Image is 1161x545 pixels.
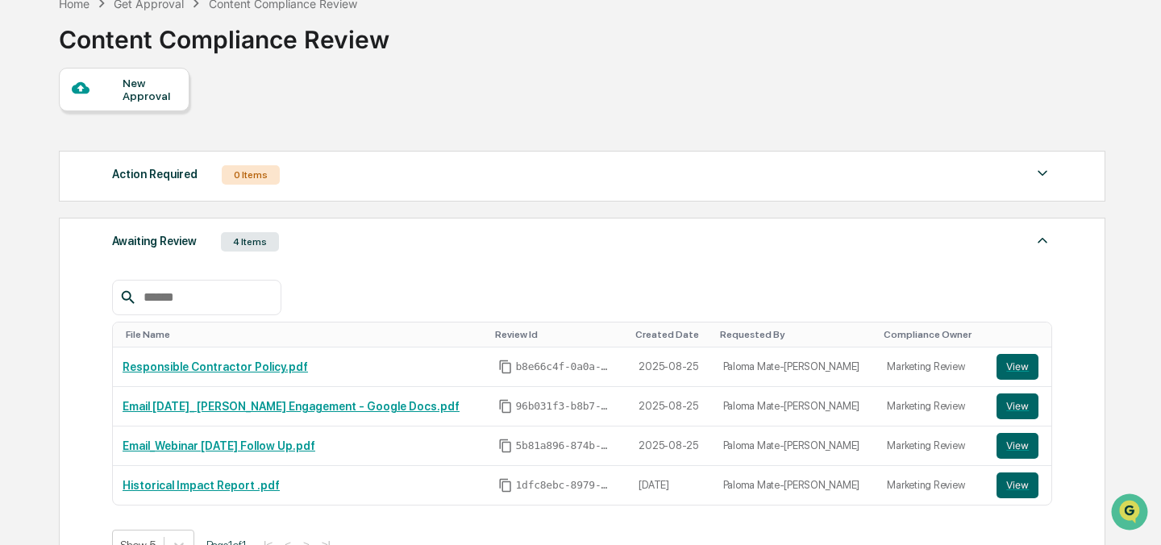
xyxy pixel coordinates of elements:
[16,235,29,248] div: 🔎
[32,203,104,219] span: Preclearance
[123,400,460,413] a: Email [DATE]_ [PERSON_NAME] Engagement - Google Docs.pdf
[629,387,713,426] td: 2025-08-25
[516,400,613,413] span: 96b031f3-b8b7-45f3-be42-1457026724b0
[123,439,315,452] a: Email_Webinar [DATE] Follow Up.pdf
[635,329,706,340] div: Toggle SortBy
[516,439,613,452] span: 5b81a896-874b-4b16-9d28-abcec82f00ca
[877,426,987,466] td: Marketing Review
[997,393,1038,419] button: View
[714,466,878,505] td: Paloma Mate-[PERSON_NAME]
[498,439,513,453] span: Copy Id
[498,399,513,414] span: Copy Id
[10,227,108,256] a: 🔎Data Lookup
[123,479,280,492] a: Historical Impact Report .pdf
[1033,231,1052,250] img: caret
[997,354,1042,380] a: View
[117,205,130,218] div: 🗄️
[498,478,513,493] span: Copy Id
[629,426,713,466] td: 2025-08-25
[110,197,206,226] a: 🗄️Attestations
[133,203,200,219] span: Attestations
[59,12,389,54] div: Content Compliance Review
[16,34,293,60] p: How can we help?
[516,479,613,492] span: 1dfc8ebc-8979-48c4-b147-c6dacc46eca0
[16,205,29,218] div: 🖐️
[516,360,613,373] span: b8e66c4f-0a0a-4a2a-9923-b28b8add13bd
[112,231,197,252] div: Awaiting Review
[160,273,195,285] span: Pylon
[55,139,204,152] div: We're available if you need us!
[274,128,293,148] button: Start new chat
[222,165,280,185] div: 0 Items
[997,433,1038,459] button: View
[42,73,266,90] input: Clear
[1109,492,1153,535] iframe: Open customer support
[997,354,1038,380] button: View
[495,329,623,340] div: Toggle SortBy
[123,360,308,373] a: Responsible Contractor Policy.pdf
[714,426,878,466] td: Paloma Mate-[PERSON_NAME]
[877,387,987,426] td: Marketing Review
[1000,329,1045,340] div: Toggle SortBy
[997,472,1038,498] button: View
[221,232,279,252] div: 4 Items
[997,472,1042,498] a: View
[714,387,878,426] td: Paloma Mate-[PERSON_NAME]
[10,197,110,226] a: 🖐️Preclearance
[997,433,1042,459] a: View
[123,77,177,102] div: New Approval
[498,360,513,374] span: Copy Id
[884,329,980,340] div: Toggle SortBy
[629,466,713,505] td: [DATE]
[16,123,45,152] img: 1746055101610-c473b297-6a78-478c-a979-82029cc54cd1
[877,466,987,505] td: Marketing Review
[629,347,713,387] td: 2025-08-25
[997,393,1042,419] a: View
[112,164,198,185] div: Action Required
[1033,164,1052,183] img: caret
[114,272,195,285] a: Powered byPylon
[55,123,264,139] div: Start new chat
[126,329,482,340] div: Toggle SortBy
[877,347,987,387] td: Marketing Review
[720,329,872,340] div: Toggle SortBy
[714,347,878,387] td: Paloma Mate-[PERSON_NAME]
[32,234,102,250] span: Data Lookup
